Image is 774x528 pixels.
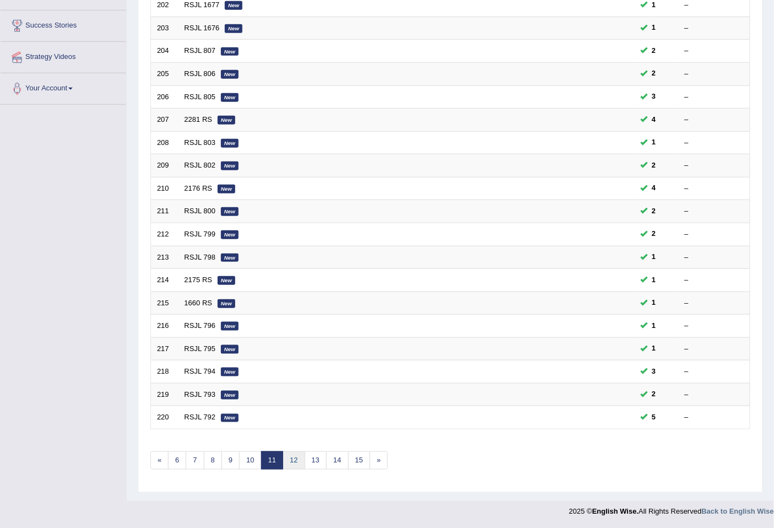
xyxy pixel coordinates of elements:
[221,414,239,423] em: New
[151,406,178,429] td: 220
[569,501,774,517] div: 2025 © All Rights Reserved
[685,412,744,423] div: –
[185,161,216,169] a: RSJL 802
[702,508,774,516] a: Back to English Wise
[151,109,178,132] td: 207
[648,68,661,79] span: You can still take this question
[648,297,661,309] span: You can still take this question
[648,22,661,34] span: You can still take this question
[648,114,661,126] span: You can still take this question
[685,138,744,148] div: –
[648,182,661,194] span: You can still take this question
[221,322,239,331] em: New
[648,160,661,171] span: You can still take this question
[218,299,235,308] em: New
[221,391,239,400] em: New
[1,10,126,38] a: Success Stories
[151,85,178,109] td: 206
[685,92,744,103] div: –
[685,206,744,217] div: –
[648,137,661,148] span: You can still take this question
[221,161,239,170] em: New
[685,23,744,34] div: –
[648,389,661,400] span: You can still take this question
[261,451,283,470] a: 11
[185,207,216,215] a: RSJL 800
[221,70,239,79] em: New
[218,185,235,193] em: New
[221,254,239,262] em: New
[185,69,216,78] a: RSJL 806
[685,115,744,125] div: –
[685,298,744,309] div: –
[685,390,744,400] div: –
[186,451,204,470] a: 7
[185,344,216,353] a: RSJL 795
[685,367,744,377] div: –
[239,451,261,470] a: 10
[370,451,388,470] a: »
[151,383,178,406] td: 219
[326,451,348,470] a: 14
[151,63,178,86] td: 205
[218,276,235,285] em: New
[221,207,239,216] em: New
[151,315,178,338] td: 216
[151,223,178,246] td: 212
[648,274,661,286] span: You can still take this question
[151,200,178,223] td: 211
[685,160,744,171] div: –
[685,252,744,263] div: –
[685,275,744,285] div: –
[185,115,213,123] a: 2281 RS
[218,116,235,125] em: New
[685,184,744,194] div: –
[185,230,216,238] a: RSJL 799
[185,1,220,9] a: RSJL 1677
[204,451,222,470] a: 8
[185,253,216,261] a: RSJL 798
[221,345,239,354] em: New
[221,451,240,470] a: 9
[151,17,178,40] td: 203
[648,91,661,103] span: You can still take this question
[648,366,661,378] span: You can still take this question
[185,367,216,375] a: RSJL 794
[151,269,178,292] td: 214
[185,413,216,421] a: RSJL 792
[305,451,327,470] a: 13
[648,412,661,423] span: You can still take this question
[185,46,216,55] a: RSJL 807
[151,360,178,384] td: 218
[225,24,242,33] em: New
[648,251,661,263] span: You can still take this question
[685,46,744,56] div: –
[185,321,216,330] a: RSJL 796
[648,206,661,217] span: You can still take this question
[685,321,744,331] div: –
[685,69,744,79] div: –
[685,344,744,354] div: –
[185,299,213,307] a: 1660 RS
[221,368,239,376] em: New
[168,451,186,470] a: 6
[185,93,216,101] a: RSJL 805
[283,451,305,470] a: 12
[648,228,661,240] span: You can still take this question
[348,451,370,470] a: 15
[185,276,213,284] a: 2175 RS
[185,184,213,192] a: 2176 RS
[592,508,638,516] strong: English Wise.
[1,42,126,69] a: Strategy Videos
[648,343,661,354] span: You can still take this question
[185,24,220,32] a: RSJL 1676
[221,139,239,148] em: New
[151,292,178,315] td: 215
[1,73,126,101] a: Your Account
[648,45,661,57] span: You can still take this question
[151,246,178,269] td: 213
[225,1,242,10] em: New
[151,177,178,200] td: 210
[185,390,216,398] a: RSJL 793
[151,337,178,360] td: 217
